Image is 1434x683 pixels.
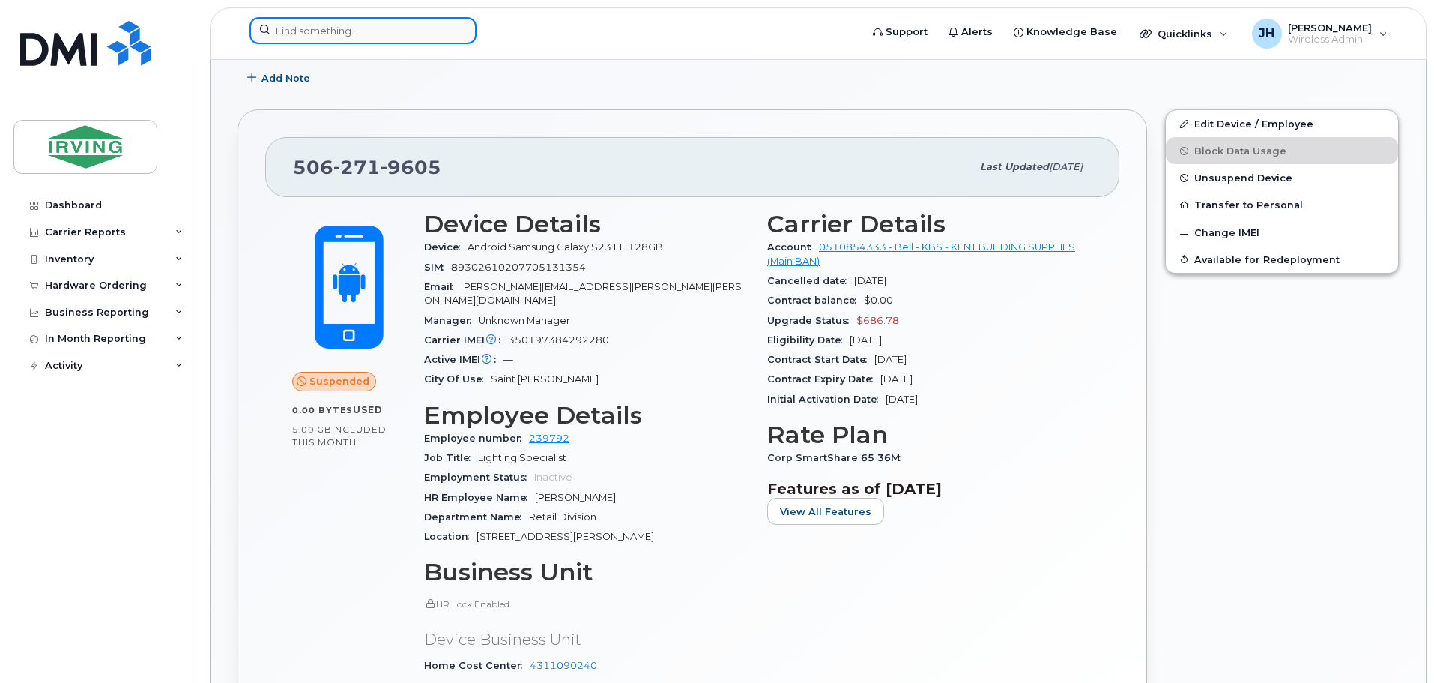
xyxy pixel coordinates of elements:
span: Support [886,25,928,40]
a: Alerts [938,17,1003,47]
h3: Carrier Details [767,211,1092,238]
span: 89302610207705131354 [451,262,586,273]
button: Block Data Usage [1166,137,1398,164]
span: [DATE] [874,354,907,365]
span: View All Features [780,505,871,519]
span: Alerts [961,25,993,40]
span: Department Name [424,511,529,523]
a: Support [862,17,938,47]
span: [STREET_ADDRESS][PERSON_NAME] [477,531,654,542]
span: [DATE] [886,394,918,405]
h3: Features as of [DATE] [767,480,1092,498]
input: Find something... [249,17,477,44]
span: [DATE] [1049,161,1083,172]
span: Lighting Specialist [478,452,566,463]
span: Carrier IMEI [424,334,508,346]
span: Inactive [534,472,572,483]
span: [PERSON_NAME] [535,492,616,503]
span: Contract Expiry Date [767,373,880,385]
span: Manager [424,315,479,326]
span: [DATE] [850,334,882,346]
span: Last updated [980,161,1049,172]
span: included this month [292,424,387,448]
h3: Business Unit [424,559,749,586]
span: Home Cost Center [424,660,530,671]
span: Cancelled date [767,275,854,286]
span: Contract Start Date [767,354,874,365]
span: Employee number [424,433,529,444]
span: Saint [PERSON_NAME] [491,373,599,385]
span: Retail Division [529,511,596,523]
span: Unsuspend Device [1194,172,1292,184]
button: Unsuspend Device [1166,164,1398,191]
span: Device [424,241,468,253]
span: Unknown Manager [479,315,570,326]
a: 4311090240 [530,660,597,671]
button: Change IMEI [1166,219,1398,246]
span: City Of Use [424,373,491,385]
p: Device Business Unit [424,629,749,651]
span: Corp SmartShare 65 36M [767,452,908,463]
h3: Device Details [424,211,749,238]
span: 350197384292280 [508,334,609,346]
h3: Employee Details [424,402,749,429]
span: Eligibility Date [767,334,850,346]
span: 506 [293,156,441,178]
button: Transfer to Personal [1166,191,1398,218]
span: — [503,354,513,365]
span: Account [767,241,819,253]
h3: Rate Plan [767,421,1092,448]
span: SIM [424,262,451,273]
span: Job Title [424,452,478,463]
button: Available for Redeployment [1166,246,1398,273]
span: [DATE] [854,275,886,286]
span: Initial Activation Date [767,394,886,405]
span: used [353,404,383,415]
span: Location [424,531,477,542]
span: $686.78 [856,315,899,326]
span: 0.00 Bytes [292,405,353,415]
button: Add Note [238,64,323,91]
span: [PERSON_NAME][EMAIL_ADDRESS][PERSON_NAME][PERSON_NAME][DOMAIN_NAME] [424,281,742,306]
span: Add Note [261,71,310,85]
span: Suspended [309,374,369,388]
span: Android Samsung Galaxy S23 FE 128GB [468,241,663,253]
span: Quicklinks [1158,28,1212,40]
p: HR Lock Enabled [424,598,749,610]
span: 271 [333,156,381,178]
span: Active IMEI [424,354,503,365]
span: Contract balance [767,295,864,306]
span: Wireless Admin [1288,34,1372,46]
span: HR Employee Name [424,492,535,503]
span: $0.00 [864,295,893,306]
span: Email [424,281,461,292]
span: [DATE] [880,373,913,385]
a: 239792 [529,433,569,444]
span: [PERSON_NAME] [1288,22,1372,34]
span: Knowledge Base [1026,25,1117,40]
div: Julie Hebert [1241,19,1398,49]
div: Quicklinks [1129,19,1238,49]
span: 5.00 GB [292,424,332,435]
span: 9605 [381,156,441,178]
span: Available for Redeployment [1194,253,1340,265]
span: Upgrade Status [767,315,856,326]
button: View All Features [767,498,884,525]
a: Knowledge Base [1003,17,1128,47]
span: Employment Status [424,472,534,483]
a: Edit Device / Employee [1166,110,1398,137]
span: JH [1259,25,1274,43]
a: 0510854333 - Bell - KBS - KENT BUILDING SUPPLIES (Main BAN) [767,241,1075,266]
